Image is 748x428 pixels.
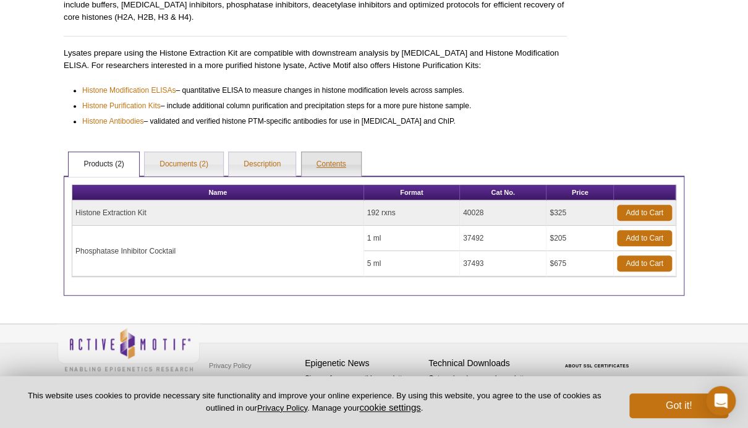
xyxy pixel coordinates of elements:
a: Histone Modification ELISAs [82,84,176,96]
td: Phosphatase Inhibitor Cocktail [72,226,364,276]
table: Click to Verify - This site chose Symantec SSL for secure e-commerce and confidential communicati... [552,346,645,373]
li: – include additional column purification and precipitation steps for a more pure histone sample. [82,96,556,112]
h4: Technical Downloads [428,358,546,369]
a: Histone Antibodies [82,115,143,127]
td: 40028 [460,200,546,226]
a: Products (2) [69,152,138,177]
div: Open Intercom Messenger [706,386,736,416]
td: 5 ml [364,251,460,276]
th: Format [364,185,460,200]
td: $325 [546,200,614,226]
li: – validated and verified histone PTM-specific antibodies for use in [MEDICAL_DATA] and ChIP. [82,112,556,127]
th: Name [72,185,364,200]
p: Lysates prepare using the Histone Extraction Kit are compatible with downstream analysis by [MEDI... [64,47,567,72]
button: cookie settings [359,402,420,413]
td: $205 [546,226,614,251]
li: – quantitative ELISA to measure changes in histone modification levels across samples. [82,84,556,96]
p: This website uses cookies to provide necessary site functionality and improve your online experie... [20,390,609,414]
td: $675 [546,251,614,276]
a: Privacy Policy [257,403,307,413]
td: 37493 [460,251,546,276]
a: Documents (2) [145,152,223,177]
a: ABOUT SSL CERTIFICATES [565,364,629,368]
h4: Epigenetic News [305,358,422,369]
a: Terms & Conditions [206,375,271,393]
img: Active Motif, [57,324,200,374]
a: Privacy Policy [206,356,254,375]
p: Sign up for our monthly newsletter highlighting recent publications in the field of epigenetics. [305,373,422,415]
a: Add to Cart [617,230,672,246]
a: Histone Purification Kits [82,100,161,112]
td: 37492 [460,226,546,251]
td: 1 ml [364,226,460,251]
th: Price [546,185,614,200]
th: Cat No. [460,185,546,200]
td: Histone Extraction Kit [72,200,364,226]
td: 192 rxns [364,200,460,226]
button: Got it! [629,393,728,418]
p: Get our brochures and newsletters, or request them by mail. [428,373,546,404]
a: Add to Cart [617,205,672,221]
a: Contents [302,152,361,177]
a: Add to Cart [617,255,672,272]
a: Description [229,152,295,177]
